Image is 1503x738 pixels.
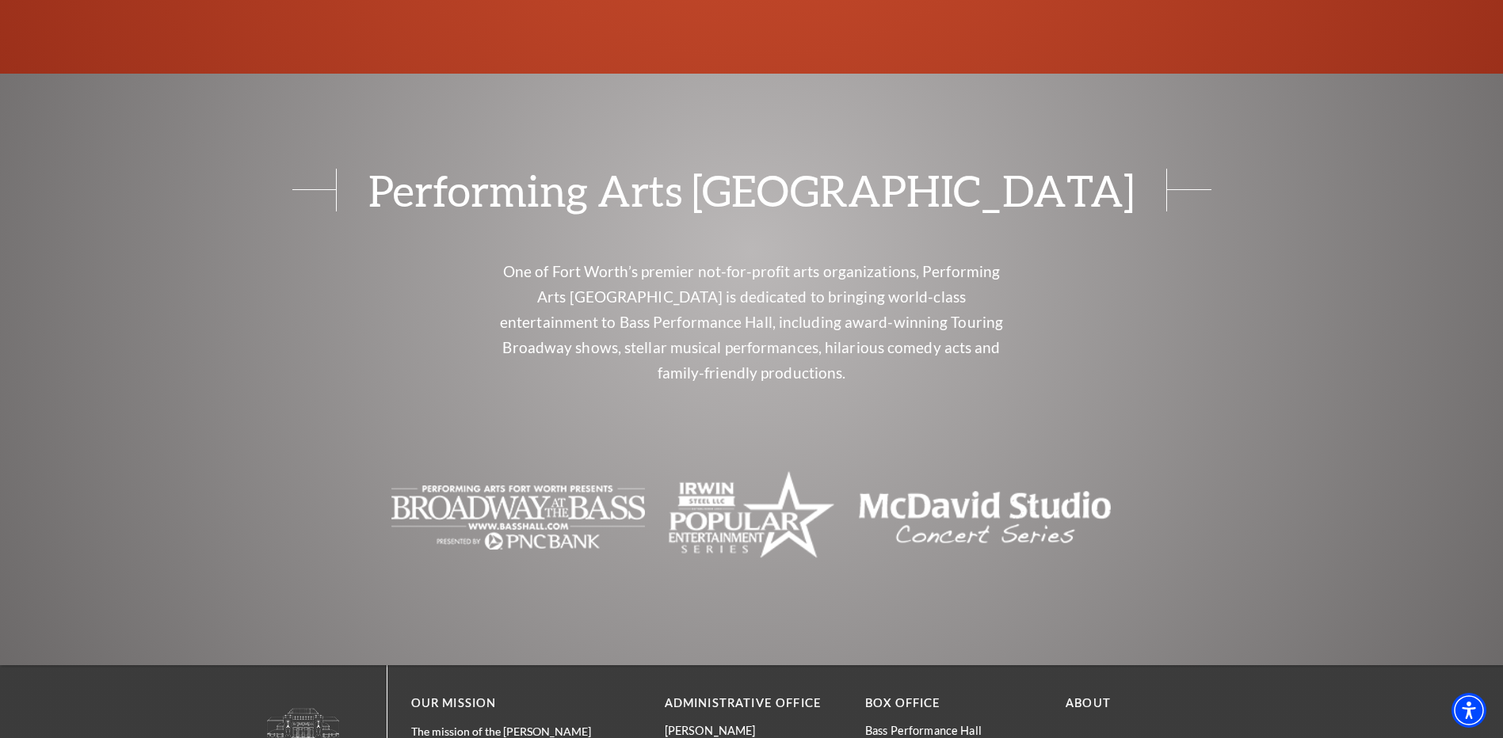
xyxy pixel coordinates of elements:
a: The image is blank or empty. - open in a new tab [391,506,645,524]
span: Performing Arts [GEOGRAPHIC_DATA] [336,169,1167,211]
p: Bass Performance Hall [865,724,1042,737]
div: Accessibility Menu [1452,693,1486,728]
p: One of Fort Worth’s premier not-for-profit arts organizations, Performing Arts [GEOGRAPHIC_DATA] ... [494,259,1009,386]
p: BOX OFFICE [865,694,1042,713]
p: OUR MISSION [411,694,609,713]
a: About [1066,696,1111,709]
p: Administrative Office [665,694,841,713]
img: The image is blank or empty. [391,470,645,565]
img: Text logo for "McDavid Studio Concert Series" in a clean, modern font. [858,470,1112,565]
a: Text logo for "McDavid Studio Concert Series" in a clean, modern font. - open in a new tab [858,506,1112,524]
a: The image is completely blank with no visible content. - open in a new tab [669,506,834,524]
img: The image is completely blank with no visible content. [669,465,834,570]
